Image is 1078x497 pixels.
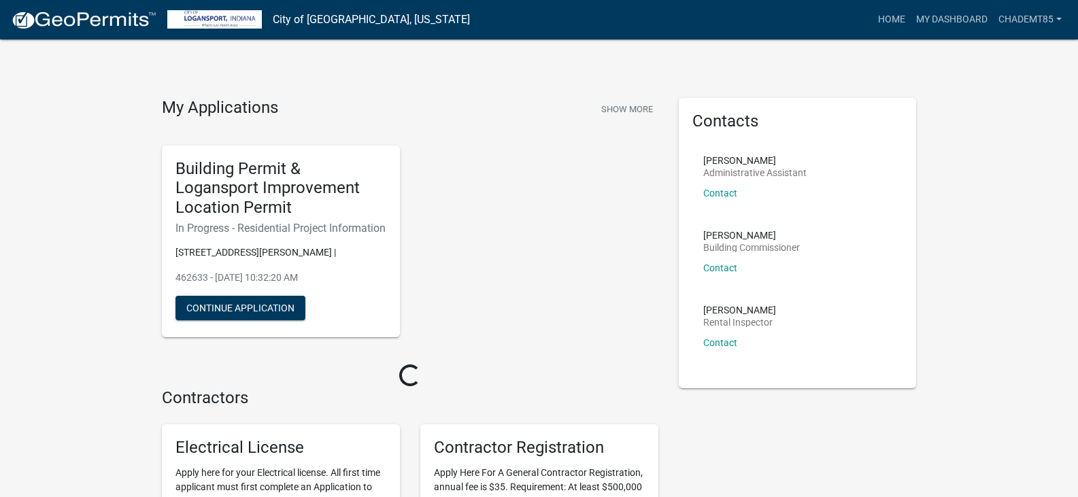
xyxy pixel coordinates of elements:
a: Chademt85 [993,7,1067,33]
a: Contact [703,188,737,199]
h5: Contacts [692,112,903,131]
p: [STREET_ADDRESS][PERSON_NAME] | [175,245,386,260]
a: City of [GEOGRAPHIC_DATA], [US_STATE] [273,8,470,31]
h5: Building Permit & Logansport Improvement Location Permit [175,159,386,218]
p: [PERSON_NAME] [703,230,800,240]
p: Rental Inspector [703,318,776,327]
a: Home [873,7,911,33]
h4: My Applications [162,98,278,118]
h4: Contractors [162,388,658,408]
p: 462633 - [DATE] 10:32:20 AM [175,271,386,285]
h6: In Progress - Residential Project Information [175,222,386,235]
h5: Contractor Registration [434,438,645,458]
a: My Dashboard [911,7,993,33]
p: Building Commissioner [703,243,800,252]
p: Administrative Assistant [703,168,807,177]
p: [PERSON_NAME] [703,305,776,315]
h5: Electrical License [175,438,386,458]
img: City of Logansport, Indiana [167,10,262,29]
p: [PERSON_NAME] [703,156,807,165]
a: Contact [703,337,737,348]
button: Show More [596,98,658,120]
button: Continue Application [175,296,305,320]
a: Contact [703,262,737,273]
